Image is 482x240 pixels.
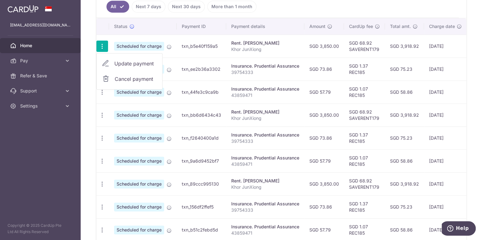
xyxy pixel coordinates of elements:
[20,88,62,94] span: Support
[177,172,226,195] td: txn_89ccc995130
[231,161,299,167] p: 43859471
[231,63,299,69] div: Insurance. Prudential Assurance
[344,195,385,218] td: SGD 1.37 REC185
[385,58,424,81] td: SGD 75.23
[106,1,129,13] a: All
[309,23,325,30] span: Amount
[114,88,164,97] span: Scheduled for charge
[231,224,299,230] div: Insurance. Prudential Assurance
[424,81,467,103] td: [DATE]
[304,172,344,195] td: SGD 3,850.00
[385,195,424,218] td: SGD 75.23
[231,109,299,115] div: Rent. [PERSON_NAME]
[177,81,226,103] td: txn_44fe3c9ca9b
[424,103,467,126] td: [DATE]
[385,172,424,195] td: SGD 3,918.92
[304,103,344,126] td: SGD 3,850.00
[20,103,62,109] span: Settings
[132,1,165,13] a: Next 7 days
[177,126,226,149] td: txn_f2640400a1d
[177,35,226,58] td: txn_b5e40f159a5
[344,58,385,81] td: SGD 1.37 REC185
[231,178,299,184] div: Rent. [PERSON_NAME]
[231,86,299,92] div: Insurance. Prudential Assurance
[231,69,299,75] p: 39754333
[424,149,467,172] td: [DATE]
[231,155,299,161] div: Insurance. Prudential Assurance
[442,221,476,237] iframe: Opens a widget where you can find more information
[114,42,164,51] span: Scheduled for charge
[424,58,467,81] td: [DATE]
[231,230,299,236] p: 43859471
[10,22,71,28] p: [EMAIL_ADDRESS][DOMAIN_NAME]
[177,195,226,218] td: txn_156df2ffef5
[177,58,226,81] td: txn_ee2b36a3302
[114,134,164,142] span: Scheduled for charge
[20,73,62,79] span: Refer & Save
[114,111,164,120] span: Scheduled for charge
[231,46,299,53] p: Khor JunXiong
[114,226,164,234] span: Scheduled for charge
[344,172,385,195] td: SGD 68.92 SAVERENT179
[390,23,411,30] span: Total amt.
[231,201,299,207] div: Insurance. Prudential Assurance
[304,81,344,103] td: SGD 57.79
[349,23,373,30] span: CardUp fee
[344,149,385,172] td: SGD 1.07 REC185
[344,103,385,126] td: SGD 68.92 SAVERENT179
[385,149,424,172] td: SGD 58.86
[231,115,299,121] p: Khor JunXiong
[114,203,164,211] span: Scheduled for charge
[20,42,62,49] span: Home
[231,92,299,98] p: 43859471
[304,149,344,172] td: SGD 57.79
[385,35,424,58] td: SGD 3,918.92
[424,172,467,195] td: [DATE]
[8,5,38,13] img: CardUp
[429,23,455,30] span: Charge date
[304,126,344,149] td: SGD 73.86
[177,103,226,126] td: txn_bb6d6434c43
[424,126,467,149] td: [DATE]
[114,180,164,188] span: Scheduled for charge
[114,157,164,165] span: Scheduled for charge
[344,35,385,58] td: SGD 68.92 SAVERENT179
[177,149,226,172] td: txn_9a6d9452bf7
[385,81,424,103] td: SGD 58.86
[385,126,424,149] td: SGD 75.23
[231,138,299,144] p: 39754333
[114,23,128,30] span: Status
[304,58,344,81] td: SGD 73.86
[231,207,299,213] p: 39754333
[168,1,205,13] a: Next 30 days
[304,195,344,218] td: SGD 73.86
[344,126,385,149] td: SGD 1.37 REC185
[20,58,62,64] span: Pay
[344,81,385,103] td: SGD 1.07 REC185
[231,184,299,190] p: Khor JunXiong
[177,18,226,35] th: Payment ID
[207,1,256,13] a: More than 1 month
[385,103,424,126] td: SGD 3,918.92
[424,35,467,58] td: [DATE]
[424,195,467,218] td: [DATE]
[231,40,299,46] div: Rent. [PERSON_NAME]
[231,132,299,138] div: Insurance. Prudential Assurance
[304,35,344,58] td: SGD 3,850.00
[226,18,304,35] th: Payment details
